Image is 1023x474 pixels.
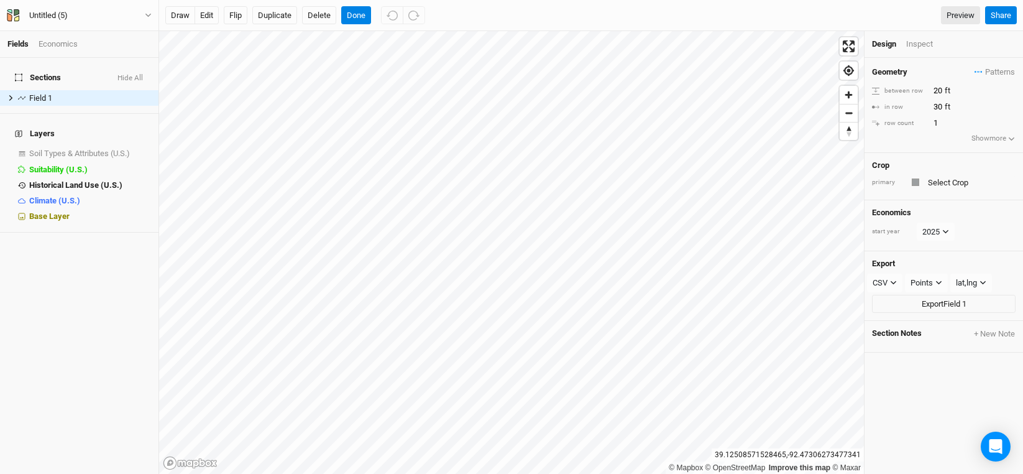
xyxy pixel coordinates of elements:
[159,31,864,474] canvas: Map
[872,178,903,187] div: primary
[163,456,218,470] a: Mapbox logo
[29,9,68,22] div: Untitled (5)
[6,9,152,22] button: Untitled (5)
[29,196,80,205] span: Climate (U.S.)
[840,122,858,140] button: Reset bearing to north
[917,223,955,241] button: 2025
[872,67,907,77] h4: Geometry
[29,180,122,190] span: Historical Land Use (U.S.)
[29,149,130,158] span: Soil Types & Attributes (U.S.)
[29,93,52,103] span: Field 1
[872,259,1016,269] h4: Export
[905,274,948,292] button: Points
[840,104,858,122] button: Zoom out
[669,463,703,472] a: Mapbox
[956,277,977,289] div: lat,lng
[872,160,889,170] h4: Crop
[832,463,861,472] a: Maxar
[985,6,1017,25] button: Share
[867,274,902,292] button: CSV
[29,93,151,103] div: Field 1
[873,277,888,289] div: CSV
[941,6,980,25] a: Preview
[341,6,371,25] button: Done
[224,6,247,25] button: Flip
[906,39,950,50] div: Inspect
[911,277,933,289] div: Points
[705,463,766,472] a: OpenStreetMap
[971,132,1016,145] button: Showmore
[950,274,992,292] button: lat,lng
[872,39,896,50] div: Design
[872,295,1016,314] button: ExportField 1
[872,103,927,112] div: in row
[840,62,858,80] button: Find my location
[15,73,61,83] span: Sections
[39,39,78,50] div: Economics
[872,208,1016,218] h4: Economics
[29,149,151,159] div: Soil Types & Attributes (U.S.)
[29,211,70,221] span: Base Layer
[403,6,425,25] button: Redo (^Z)
[29,180,151,190] div: Historical Land Use (U.S.)
[195,6,219,25] button: edit
[29,165,88,174] span: Suitability (U.S.)
[981,432,1011,462] div: Open Intercom Messenger
[872,119,927,128] div: row count
[712,448,864,462] div: 39.12508571528465 , -92.47306273477341
[302,6,336,25] button: Delete
[29,196,151,206] div: Climate (U.S.)
[975,66,1015,78] span: Patterns
[29,211,151,221] div: Base Layer
[872,328,922,340] span: Section Notes
[7,39,29,49] a: Fields
[872,227,915,236] div: start year
[7,121,151,146] h4: Layers
[973,328,1016,340] button: + New Note
[252,6,297,25] button: Duplicate
[117,74,144,83] button: Hide All
[769,463,830,472] a: Improve this map
[974,65,1016,79] button: Patterns
[924,175,1016,190] input: Select Crop
[840,37,858,55] button: Enter fullscreen
[872,86,927,96] div: between row
[381,6,403,25] button: Undo (^z)
[840,86,858,104] button: Zoom in
[29,165,151,175] div: Suitability (U.S.)
[165,6,195,25] button: draw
